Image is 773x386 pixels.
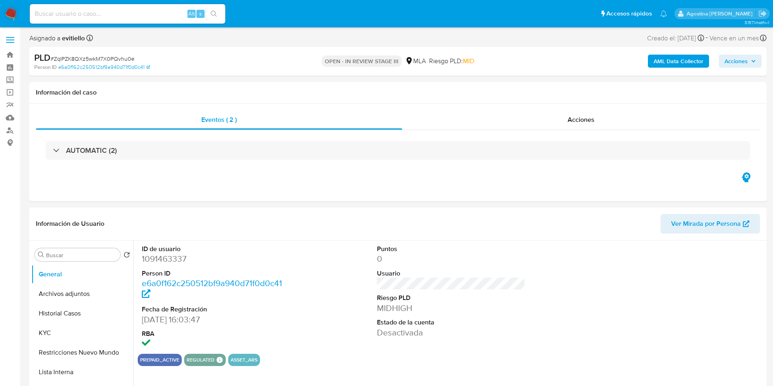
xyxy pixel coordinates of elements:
span: # ZqIPZK8QXz5wkM7X0PQvhu0e [51,55,134,63]
dt: Puntos [377,245,526,254]
h3: AUTOMATIC (2) [66,146,117,155]
button: search-icon [205,8,222,20]
dd: 0 [377,253,526,265]
button: Lista Interna [31,362,133,382]
h1: Información del caso [36,88,760,97]
b: Person ID [34,64,57,71]
b: evitiello [60,33,85,43]
dt: Estado de la cuenta [377,318,526,327]
button: General [31,265,133,284]
span: Vence en un mes [709,34,759,43]
button: asset_ars [231,358,258,362]
span: Eventos ( 2 ) [201,115,237,124]
div: Creado el: [DATE] [647,33,704,44]
span: MID [463,56,474,66]
dt: Person ID [142,269,291,278]
button: Buscar [38,251,44,258]
h1: Información de Usuario [36,220,104,228]
span: Accesos rápidos [606,9,652,18]
a: e6a0f162c250512bf9a940d71f0d0c41 [58,64,150,71]
input: Buscar [46,251,117,259]
button: Archivos adjuntos [31,284,133,304]
dt: ID de usuario [142,245,291,254]
span: Riesgo PLD: [429,57,474,66]
button: Ver Mirada por Persona [661,214,760,234]
p: agostina.faruolo@mercadolibre.com [687,10,755,18]
button: Acciones [719,55,762,68]
button: prepaid_active [140,358,179,362]
dt: Riesgo PLD [377,293,526,302]
span: Acciones [568,115,595,124]
span: - [706,33,708,44]
dt: Usuario [377,269,526,278]
button: regulated [187,358,215,362]
span: Alt [188,10,195,18]
dt: RBA [142,329,291,338]
p: OPEN - IN REVIEW STAGE III [322,55,402,67]
input: Buscar usuario o caso... [30,9,225,19]
b: AML Data Collector [654,55,703,68]
button: Historial Casos [31,304,133,323]
button: KYC [31,323,133,343]
div: AUTOMATIC (2) [46,141,750,160]
dd: [DATE] 16:03:47 [142,314,291,325]
b: PLD [34,51,51,64]
a: Salir [758,9,767,18]
button: AML Data Collector [648,55,709,68]
span: Acciones [725,55,748,68]
span: Ver Mirada por Persona [671,214,741,234]
button: Volver al orden por defecto [123,251,130,260]
dt: Fecha de Registración [142,305,291,314]
button: Restricciones Nuevo Mundo [31,343,133,362]
span: s [199,10,202,18]
a: e6a0f162c250512bf9a940d71f0d0c41 [142,277,282,300]
dd: MIDHIGH [377,302,526,314]
dd: Desactivada [377,327,526,338]
a: Notificaciones [660,10,667,17]
div: MLA [405,57,426,66]
dd: 1091463337 [142,253,291,265]
span: Asignado a [29,34,85,43]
